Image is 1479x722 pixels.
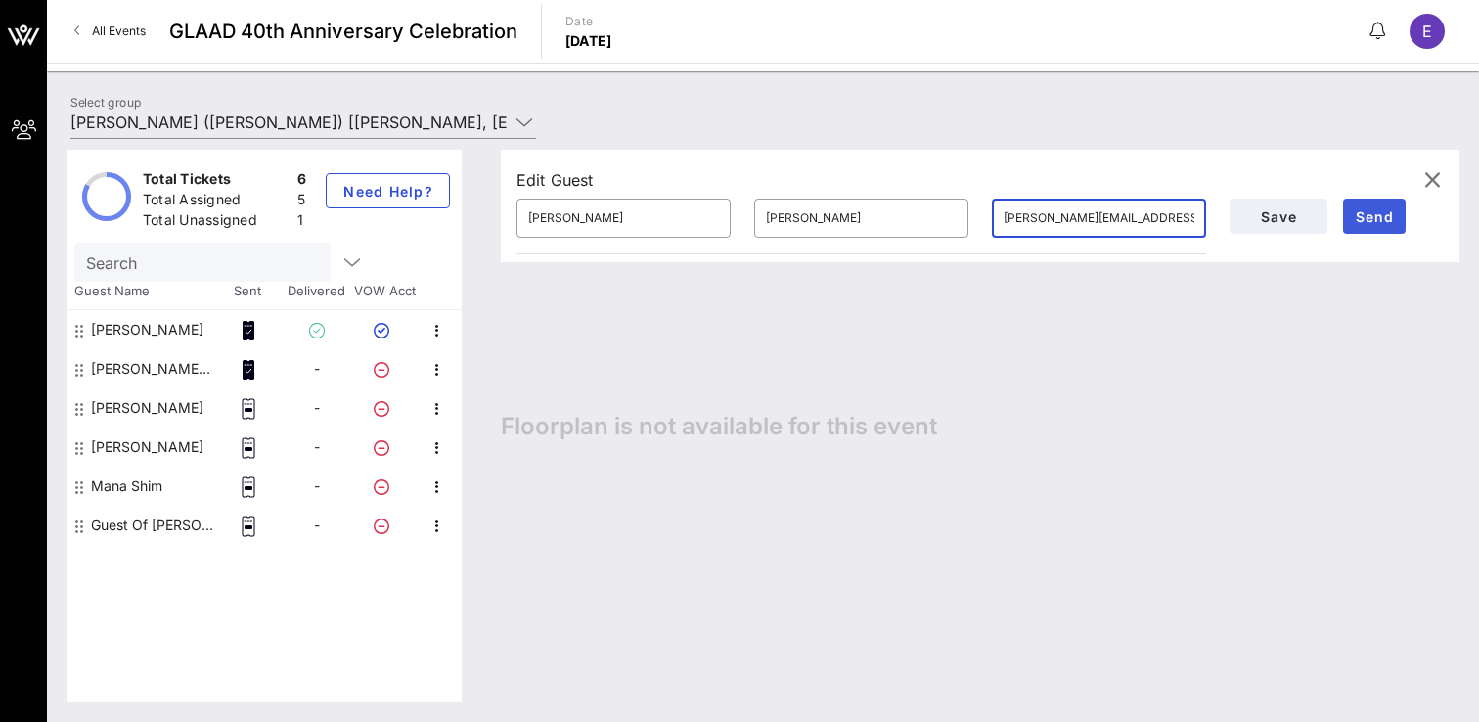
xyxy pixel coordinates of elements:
[282,282,350,301] span: Delivered
[67,282,213,301] span: Guest Name
[169,17,517,46] span: GLAAD 40th Anniversary Celebration
[326,173,450,208] button: Need Help?
[314,517,320,533] span: -
[297,210,306,235] div: 1
[528,203,719,234] input: First Name*
[1351,208,1398,225] span: Send
[143,210,290,235] div: Total Unassigned
[297,190,306,214] div: 5
[1230,199,1327,234] button: Save
[565,12,612,31] p: Date
[501,412,937,441] span: Floorplan is not available for this event
[766,203,957,234] input: Last Name*
[1343,199,1406,234] button: Send
[1410,14,1445,49] div: E
[143,169,290,194] div: Total Tickets
[91,428,203,467] div: Laura Petro
[314,399,320,416] span: -
[91,467,162,506] div: Mana Shim
[516,166,594,194] div: Edit Guest
[565,31,612,51] p: [DATE]
[342,183,433,200] span: Need Help?
[314,477,320,494] span: -
[91,310,203,349] div: Emily Sussman
[1422,22,1432,41] span: E
[213,282,282,301] span: Sent
[91,388,203,428] div: Kari Fleischauer
[91,349,214,388] div: Emma Walley Emily Tisch Sussman
[91,506,214,545] div: Guest Of Emily Tisch Sussman
[350,282,419,301] span: VOW Acct
[297,169,306,194] div: 6
[314,360,320,377] span: -
[63,16,157,47] a: All Events
[92,23,146,38] span: All Events
[314,438,320,455] span: -
[143,190,290,214] div: Total Assigned
[70,95,141,110] label: Select group
[1245,208,1312,225] span: Save
[1004,203,1194,234] input: Email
